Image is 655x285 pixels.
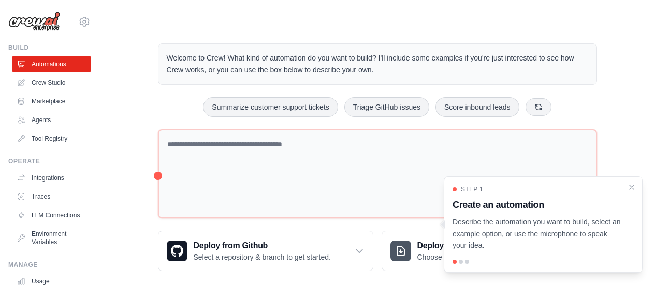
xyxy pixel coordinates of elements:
a: Integrations [12,170,91,186]
button: Triage GitHub issues [344,97,429,117]
p: Select a repository & branch to get started. [194,252,331,262]
div: Operate [8,157,91,166]
p: Choose a zip file to upload. [417,252,505,262]
a: Tool Registry [12,130,91,147]
button: Close walkthrough [628,183,636,191]
h3: Create an automation [453,198,621,212]
h3: Deploy from Github [194,239,331,252]
a: Traces [12,188,91,205]
div: Manage [8,261,91,269]
p: Welcome to Crew! What kind of automation do you want to build? I'll include some examples if you'... [167,52,588,76]
h3: Deploy from zip file [417,239,505,252]
a: Marketplace [12,93,91,110]
a: Crew Studio [12,74,91,91]
span: Step 1 [461,185,483,193]
a: Automations [12,56,91,72]
button: Summarize customer support tickets [203,97,338,117]
button: Score inbound leads [435,97,519,117]
div: Build [8,43,91,52]
p: Describe the automation you want to build, select an example option, or use the microphone to spe... [453,216,621,251]
a: LLM Connections [12,207,91,223]
a: Agents [12,112,91,128]
a: Environment Variables [12,226,91,250]
img: Logo [8,12,60,32]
